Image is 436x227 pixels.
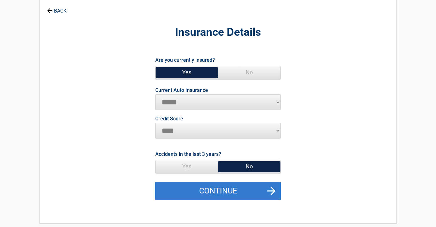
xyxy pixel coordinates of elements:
[156,66,218,79] span: Yes
[155,150,221,158] label: Accidents in the last 3 years?
[155,116,183,121] label: Credit Score
[155,56,215,64] label: Are you currently insured?
[218,66,280,79] span: No
[156,160,218,173] span: Yes
[155,88,208,93] label: Current Auto Insurance
[218,160,280,173] span: No
[46,3,68,13] a: BACK
[74,25,362,40] h2: Insurance Details
[155,182,281,200] button: Continue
